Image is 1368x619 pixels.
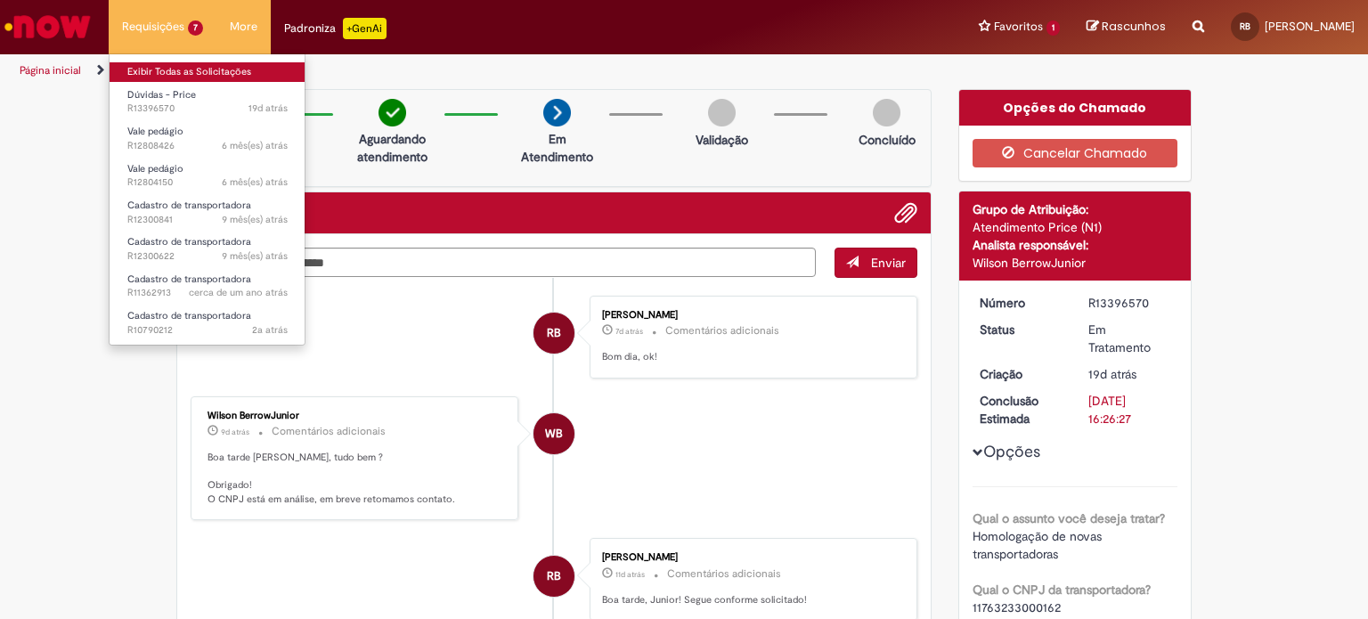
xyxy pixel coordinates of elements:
time: 19/11/2024 09:06:01 [222,249,288,263]
span: Favoritos [994,18,1043,36]
span: RB [547,555,561,598]
img: img-circle-grey.png [873,99,900,126]
span: 19d atrás [1088,366,1136,382]
span: 9 mês(es) atrás [222,213,288,226]
span: More [230,18,257,36]
div: R13396570 [1088,294,1171,312]
dt: Status [966,321,1076,338]
div: Opções do Chamado [959,90,1192,126]
span: Rascunhos [1102,18,1166,35]
small: Comentários adicionais [272,424,386,439]
span: 7 [188,20,203,36]
textarea: Digite sua mensagem aqui... [191,248,816,278]
span: 2a atrás [252,323,288,337]
span: Enviar [871,255,906,271]
p: Bom dia, ok! [602,350,899,364]
span: Vale pedágio [127,162,183,175]
dt: Conclusão Estimada [966,392,1076,428]
time: 11/08/2025 13:26:23 [1088,366,1136,382]
button: Enviar [835,248,917,278]
span: Requisições [122,18,184,36]
span: 7d atrás [615,326,643,337]
span: R12300841 [127,213,288,227]
span: 6 mês(es) atrás [222,175,288,189]
img: check-circle-green.png [379,99,406,126]
dt: Número [966,294,1076,312]
p: Boa tarde, Junior! Segue conforme solicitado! [602,593,899,607]
time: 19/11/2024 09:41:33 [222,213,288,226]
span: R12804150 [127,175,288,190]
a: Rascunhos [1087,19,1166,36]
time: 05/12/2023 11:02:00 [252,323,288,337]
span: Vale pedágio [127,125,183,138]
a: Exibir Todas as Solicitações [110,62,305,82]
span: Cadastro de transportadora [127,273,251,286]
p: Validação [696,131,748,149]
span: RB [1240,20,1250,32]
span: 19d atrás [248,102,288,115]
span: R11362913 [127,286,288,300]
time: 18/08/2025 16:02:41 [615,569,645,580]
a: Página inicial [20,63,81,77]
span: Homologação de novas transportadoras [973,528,1105,562]
div: [DATE] 16:26:27 [1088,392,1171,428]
span: R12300622 [127,249,288,264]
span: [PERSON_NAME] [1265,19,1355,34]
div: Wilson BerrowJunior [533,413,574,454]
time: 21/08/2025 12:14:35 [221,427,249,437]
p: +GenAi [343,18,387,39]
span: R12808426 [127,139,288,153]
p: Boa tarde [PERSON_NAME], tudo bem ? Obrigado! O CNPJ está em análise, em breve retomamos contato. [208,451,504,507]
div: Grupo de Atribuição: [973,200,1178,218]
span: R13396570 [127,102,288,116]
span: WB [545,412,563,455]
span: Dúvidas - Price [127,88,196,102]
div: Em Tratamento [1088,321,1171,356]
span: 11d atrás [615,569,645,580]
p: Aguardando atendimento [349,130,436,166]
span: R10790212 [127,323,288,338]
dt: Criação [966,365,1076,383]
img: img-circle-grey.png [708,99,736,126]
time: 13/03/2025 18:54:06 [222,139,288,152]
img: ServiceNow [2,9,94,45]
button: Cancelar Chamado [973,139,1178,167]
span: 6 mês(es) atrás [222,139,288,152]
button: Adicionar anexos [894,201,917,224]
span: Cadastro de transportadora [127,235,251,248]
div: Atendimento Price (N1) [973,218,1178,236]
a: Aberto R12300841 : Cadastro de transportadora [110,196,305,229]
span: 1 [1046,20,1060,36]
ul: Requisições [109,53,305,346]
div: Analista responsável: [973,236,1178,254]
span: Cadastro de transportadora [127,199,251,212]
a: Aberto R10790212 : Cadastro de transportadora [110,306,305,339]
span: 9d atrás [221,427,249,437]
b: Qual o assunto você deseja tratar? [973,510,1165,526]
p: Concluído [859,131,916,149]
a: Aberto R11362913 : Cadastro de transportadora [110,270,305,303]
time: 11/08/2025 13:26:24 [248,102,288,115]
span: RB [547,312,561,354]
div: Padroniza [284,18,387,39]
time: 10/04/2024 10:10:47 [189,286,288,299]
div: 11/08/2025 13:26:23 [1088,365,1171,383]
a: Aberto R12804150 : Vale pedágio [110,159,305,192]
div: Ricardo Barros [533,313,574,354]
ul: Trilhas de página [13,54,899,87]
span: Cadastro de transportadora [127,309,251,322]
div: Wilson BerrowJunior [208,411,504,421]
time: 23/08/2025 08:42:07 [615,326,643,337]
time: 13/03/2025 09:55:27 [222,175,288,189]
div: Ricardo Barros [533,556,574,597]
div: [PERSON_NAME] [602,310,899,321]
b: Qual o CNPJ da transportadora? [973,582,1151,598]
a: Aberto R12808426 : Vale pedágio [110,122,305,155]
a: Aberto R12300622 : Cadastro de transportadora [110,232,305,265]
small: Comentários adicionais [667,566,781,582]
div: [PERSON_NAME] [602,552,899,563]
span: cerca de um ano atrás [189,286,288,299]
p: Em Atendimento [514,130,600,166]
a: Aberto R13396570 : Dúvidas - Price [110,86,305,118]
small: Comentários adicionais [665,323,779,338]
